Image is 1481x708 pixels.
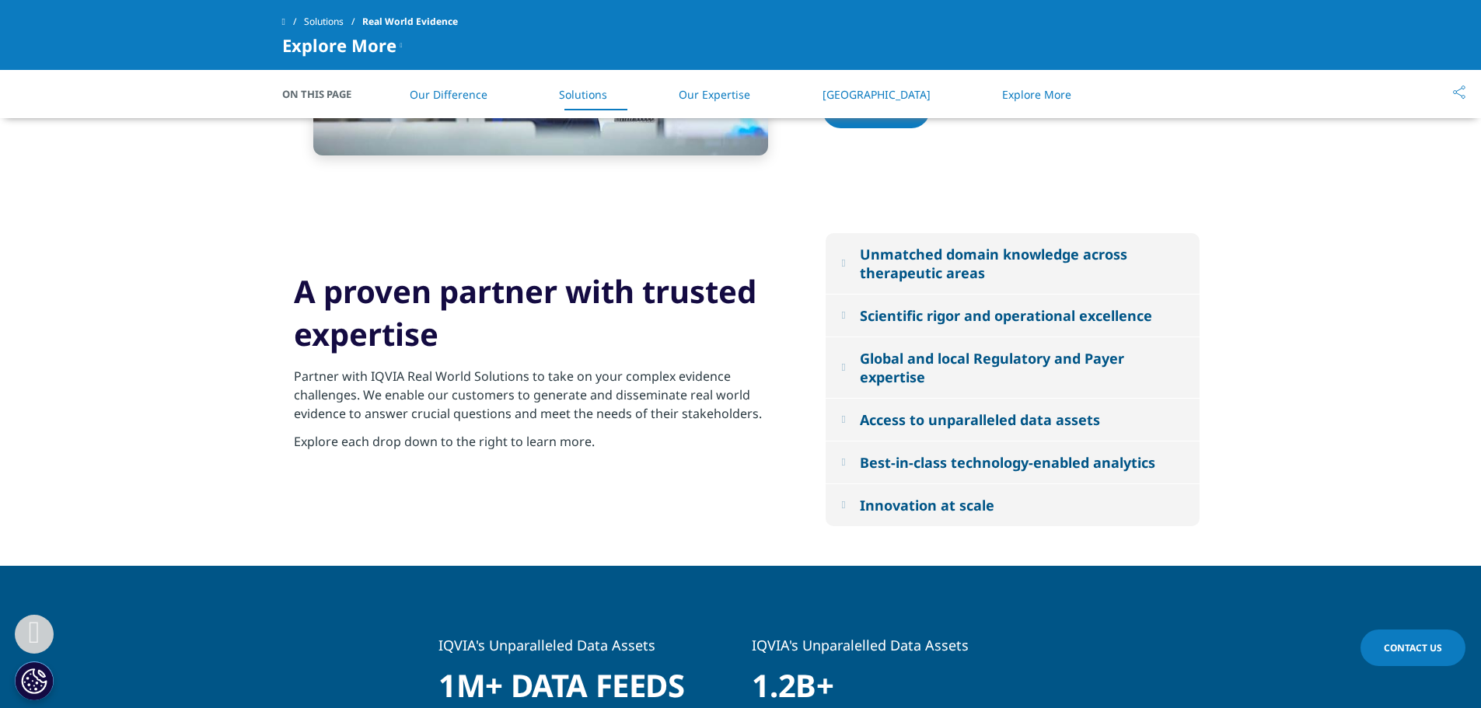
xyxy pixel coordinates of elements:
p: Partner with IQVIA Real World Solutions to take on your complex evidence challenges. We enable ou... [294,367,791,432]
a: [GEOGRAPHIC_DATA] [823,87,931,102]
div: Innovation at scale [860,496,994,514]
button: Best-in-class technology-enabled analytics [826,441,1200,483]
div: Global and local Regulatory and Payer expertise [860,349,1183,386]
div: Unmatched domain knowledge across therapeutic areas [860,245,1183,282]
button: Scientific rigor and operational excellence [826,295,1200,337]
span: Contact Us [1384,641,1442,654]
span: Real World Evidence [362,8,458,36]
button: Innovation at scale [826,484,1200,526]
a: Solutions [304,8,362,36]
a: Explore More [1002,87,1071,102]
a: Our Difference [410,87,487,102]
a: Contact Us [1360,630,1465,666]
button: Unmatched domain knowledge across therapeutic areas [826,233,1200,294]
div: Access to unparalleled data assets [860,410,1100,429]
h5: IQVIA's Unparalleled Data Assets [438,636,728,666]
span: Explore More [282,36,396,54]
button: Access to unparalleled data assets [826,399,1200,441]
p: Explore each drop down to the right to learn more. [294,432,791,460]
a: Our Expertise [679,87,750,102]
h5: IQVIA's Unparalelled Data Assets [752,636,1042,666]
div: Scientific rigor and operational excellence [860,306,1152,325]
a: Solutions [559,87,607,102]
button: Cookies Settings [15,661,54,700]
span: On This Page [282,86,368,102]
button: Global and local Regulatory and Payer expertise [826,337,1200,398]
h2: A proven partner with trusted expertise [294,270,791,367]
div: Best-in-class technology-enabled analytics [860,453,1155,472]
